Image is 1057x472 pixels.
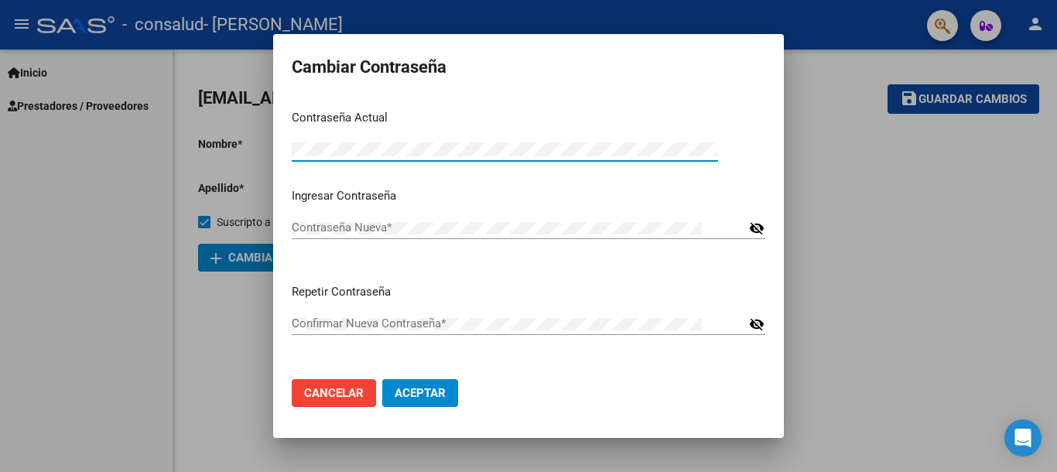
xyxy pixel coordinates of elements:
button: Cancelar [292,379,376,407]
p: Ingresar Contraseña [292,187,765,205]
h2: Cambiar Contraseña [292,53,765,82]
span: Cancelar [304,386,364,400]
p: Repetir Contraseña [292,283,765,301]
span: Aceptar [395,386,446,400]
div: Open Intercom Messenger [1004,419,1042,457]
mat-icon: visibility_off [749,219,765,238]
button: Aceptar [382,379,458,407]
p: Contraseña Actual [292,109,765,127]
mat-icon: visibility_off [749,315,765,333]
